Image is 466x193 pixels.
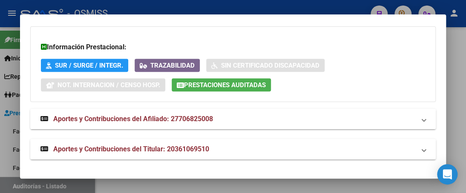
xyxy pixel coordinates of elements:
[172,78,271,91] button: Prestaciones Auditadas
[53,115,213,123] span: Aportes y Contribuciones del Afiliado: 27706825008
[41,42,425,52] h3: Información Prestacional:
[58,81,160,89] span: Not. Internacion / Censo Hosp.
[55,62,123,69] span: SUR / SURGE / INTEGR.
[150,62,195,69] span: Trazabilidad
[437,164,457,184] div: Open Intercom Messenger
[184,81,266,89] span: Prestaciones Auditadas
[206,59,325,72] button: Sin Certificado Discapacidad
[30,109,436,129] mat-expansion-panel-header: Aportes y Contribuciones del Afiliado: 27706825008
[53,145,209,153] span: Aportes y Contribuciones del Titular: 20361069510
[221,62,319,69] span: Sin Certificado Discapacidad
[41,78,165,91] button: Not. Internacion / Censo Hosp.
[135,59,200,72] button: Trazabilidad
[30,139,436,159] mat-expansion-panel-header: Aportes y Contribuciones del Titular: 20361069510
[41,59,128,72] button: SUR / SURGE / INTEGR.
